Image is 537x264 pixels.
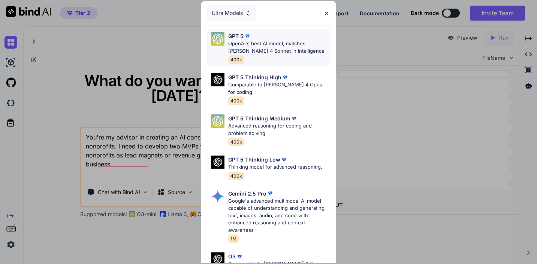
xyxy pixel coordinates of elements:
[228,40,329,55] p: OpenAI's best AI model, matches [PERSON_NAME] 4 Sonnet in Intelligence
[211,32,224,46] img: Pick Models
[228,81,329,96] p: Comparable to [PERSON_NAME] 4 Opus for coding
[280,156,288,163] img: premium
[228,114,290,122] p: GPT 5 Thinking Medium
[207,5,256,21] div: Ultra Models
[228,252,236,260] p: O3
[228,122,329,137] p: Advanced reasoning for coding and problem solving
[290,115,298,122] img: premium
[228,73,281,81] p: GPT 5 Thinking High
[281,74,289,81] img: premium
[245,10,251,16] img: Pick Models
[228,55,244,64] span: 400k
[228,138,244,146] span: 400k
[266,190,274,197] img: premium
[228,156,280,163] p: GPT 5 Thinking Low
[211,73,224,86] img: Pick Models
[228,163,322,171] p: Thinking model for advanced reasoning.
[244,33,251,40] img: premium
[323,10,330,16] img: close
[228,32,244,40] p: GPT 5
[211,190,224,203] img: Pick Models
[228,172,244,180] span: 400k
[228,190,266,197] p: Gemini 2.5 Pro
[236,253,243,260] img: premium
[228,197,329,234] p: Google's advanced multimodal AI model capable of understanding and generating text, images, audio...
[228,234,239,243] span: 1M
[211,114,224,128] img: Pick Models
[211,156,224,169] img: Pick Models
[228,96,244,105] span: 400k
